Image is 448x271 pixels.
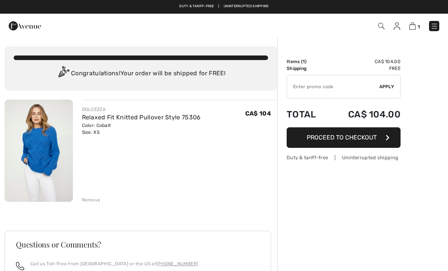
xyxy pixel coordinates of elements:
[287,75,379,98] input: Promo code
[431,22,438,30] img: Menu
[5,100,73,202] img: Relaxed Fit Knitted Pullover Style 75306
[82,122,201,136] div: Color: Cobalt Size: XS
[409,21,420,30] a: 1
[287,101,328,127] td: Total
[307,134,377,141] span: Proceed to Checkout
[287,127,401,148] button: Proceed to Checkout
[303,59,305,64] span: 1
[82,197,101,203] div: Remove
[14,66,268,81] div: Congratulations! Your order will be shipped for FREE!
[82,106,201,113] div: DOLCEZZA
[30,260,198,267] p: Call us Toll-Free from [GEOGRAPHIC_DATA] or the US at
[328,101,401,127] td: CA$ 104.00
[418,24,420,30] span: 1
[287,58,328,65] td: Items ( )
[287,65,328,72] td: Shipping
[379,83,394,90] span: Apply
[409,22,416,30] img: Shopping Bag
[245,110,271,117] span: CA$ 104
[16,262,24,270] img: call
[378,23,385,29] img: Search
[328,58,401,65] td: CA$ 104.00
[9,18,41,33] img: 1ère Avenue
[82,114,201,121] a: Relaxed Fit Knitted Pullover Style 75306
[9,22,41,29] a: 1ère Avenue
[328,65,401,72] td: Free
[156,261,198,266] a: [PHONE_NUMBER]
[16,241,260,248] h3: Questions or Comments?
[56,66,71,81] img: Congratulation2.svg
[287,154,401,161] div: Duty & tariff-free | Uninterrupted shipping
[394,22,400,30] img: My Info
